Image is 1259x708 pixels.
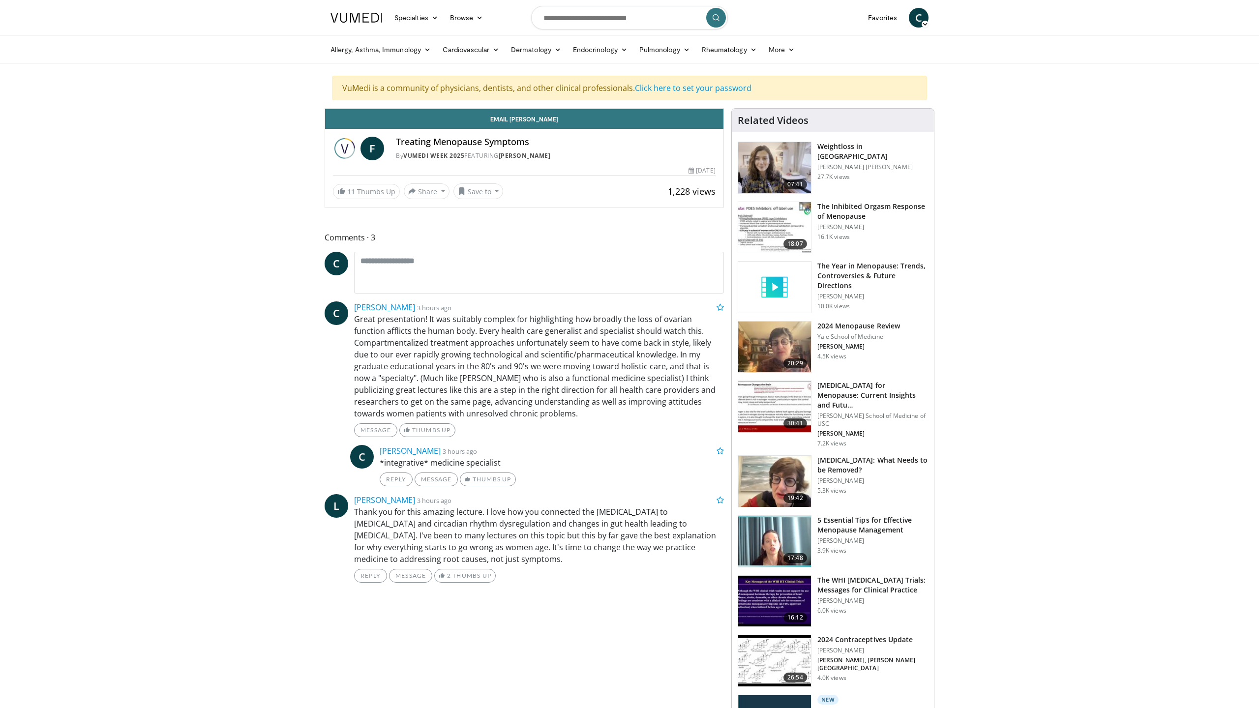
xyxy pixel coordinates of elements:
[380,457,724,469] p: *integrative* medicine specialist
[817,547,846,555] p: 3.9K views
[396,151,716,160] div: By FEATURING
[404,183,450,199] button: Share
[567,40,633,59] a: Endocrinology
[354,506,724,565] p: Thank you for this amazing lecture. I love how you connected the [MEDICAL_DATA] to [MEDICAL_DATA]...
[738,322,811,373] img: 692f135d-47bd-4f7e-b54d-786d036e68d3.150x105_q85_crop-smart_upscale.jpg
[333,184,400,199] a: 11 Thumbs Up
[817,537,928,545] p: [PERSON_NAME]
[444,8,489,28] a: Browse
[817,695,839,705] p: New
[380,472,413,486] a: Reply
[763,40,801,59] a: More
[738,142,811,193] img: 9983fed1-7565-45be-8934-aef1103ce6e2.150x105_q85_crop-smart_upscale.jpg
[738,516,811,567] img: 6839e091-2cdb-4894-b49b-01b874b873c4.150x105_q85_crop-smart_upscale.jpg
[817,353,846,360] p: 4.5K views
[380,445,441,456] a: [PERSON_NAME]
[347,187,355,196] span: 11
[738,202,811,253] img: 283c0f17-5e2d-42ba-a87c-168d447cdba4.150x105_q85_crop-smart_upscale.jpg
[325,252,348,275] a: C
[738,321,928,373] a: 20:29 2024 Menopause Review Yale School of Medicine [PERSON_NAME] 4.5K views
[738,455,928,507] a: 19:42 [MEDICAL_DATA]: What Needs to be Removed? [PERSON_NAME] 5.3K views
[817,430,928,438] p: [PERSON_NAME]
[417,496,451,505] small: 3 hours ago
[738,515,928,567] a: 17:48 5 Essential Tips for Effective Menopause Management [PERSON_NAME] 3.9K views
[817,381,928,410] h3: [MEDICAL_DATA] for Menopause: Current Insights and Futu…
[738,381,811,432] img: 47271b8a-94f4-49c8-b914-2a3d3af03a9e.150x105_q85_crop-smart_upscale.jpg
[817,487,846,495] p: 5.3K views
[460,472,515,486] a: Thumbs Up
[738,261,928,313] a: The Year in Menopause: Trends, Controversies & Future Directions [PERSON_NAME] 10.0K views
[354,495,415,505] a: [PERSON_NAME]
[738,456,811,507] img: 4d0a4bbe-a17a-46ab-a4ad-f5554927e0d3.150x105_q85_crop-smart_upscale.jpg
[817,597,928,605] p: [PERSON_NAME]
[325,494,348,518] span: L
[399,423,455,437] a: Thumbs Up
[817,343,900,351] p: [PERSON_NAME]
[354,302,415,313] a: [PERSON_NAME]
[453,183,504,199] button: Save to
[350,445,374,469] a: C
[783,179,807,189] span: 07:41
[325,40,437,59] a: Allergy, Asthma, Immunology
[817,635,928,645] h3: 2024 Contraceptives Update
[817,647,928,654] p: [PERSON_NAME]
[783,493,807,503] span: 19:42
[817,455,928,475] h3: [MEDICAL_DATA]: What Needs to be Removed?
[817,293,928,300] p: [PERSON_NAME]
[325,109,723,129] a: Email [PERSON_NAME]
[389,8,444,28] a: Specialties
[499,151,551,160] a: [PERSON_NAME]
[505,40,567,59] a: Dermatology
[909,8,929,28] a: C
[447,572,451,579] span: 2
[783,613,807,622] span: 16:12
[437,40,505,59] a: Cardiovascular
[738,635,928,687] a: 26:54 2024 Contraceptives Update [PERSON_NAME] [PERSON_NAME], [PERSON_NAME][GEOGRAPHIC_DATA] 4.0K...
[332,76,927,100] div: VuMedi is a community of physicians, dentists, and other clinical professionals.
[862,8,903,28] a: Favorites
[354,423,397,437] a: Message
[738,575,928,627] a: 16:12 The WHI [MEDICAL_DATA] Trials: Messages for Clinical Practice [PERSON_NAME] 6.0K views
[738,142,928,194] a: 07:41 Weightloss in [GEOGRAPHIC_DATA] [PERSON_NAME] [PERSON_NAME] 27.7K views
[817,333,900,341] p: Yale School of Medicine
[783,358,807,368] span: 20:29
[333,137,357,160] img: Vumedi Week 2025
[738,262,811,313] img: video_placeholder_short.svg
[738,635,811,686] img: 9de4b1b8-bdfa-4d03-8ca5-60c37705ef28.150x105_q85_crop-smart_upscale.jpg
[817,575,928,595] h3: The WHI [MEDICAL_DATA] Trials: Messages for Clinical Practice
[403,151,464,160] a: Vumedi Week 2025
[738,381,928,447] a: 30:41 [MEDICAL_DATA] for Menopause: Current Insights and Futu… [PERSON_NAME] School of Medicine o...
[817,173,850,181] p: 27.7K views
[817,607,846,615] p: 6.0K views
[817,477,928,485] p: [PERSON_NAME]
[360,137,384,160] a: F
[817,223,928,231] p: [PERSON_NAME]
[783,553,807,563] span: 17:48
[783,418,807,428] span: 30:41
[817,142,928,161] h3: Weightloss in [GEOGRAPHIC_DATA]
[330,13,383,23] img: VuMedi Logo
[689,166,715,175] div: [DATE]
[415,472,458,486] a: Message
[817,321,900,331] h3: 2024 Menopause Review
[817,656,928,672] p: [PERSON_NAME], [PERSON_NAME][GEOGRAPHIC_DATA]
[817,440,846,447] p: 7.2K views
[817,302,850,310] p: 10.0K views
[325,301,348,325] a: C
[434,569,496,583] a: 2 Thumbs Up
[738,115,809,126] h4: Related Videos
[817,261,928,291] h3: The Year in Menopause: Trends, Controversies & Future Directions
[531,6,728,29] input: Search topics, interventions
[635,83,751,93] a: Click here to set your password
[443,447,477,456] small: 3 hours ago
[668,185,716,197] span: 1,228 views
[817,412,928,428] p: [PERSON_NAME] School of Medicine of USC
[817,202,928,221] h3: The Inhibited Orgasm Response of Menopause
[417,303,451,312] small: 3 hours ago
